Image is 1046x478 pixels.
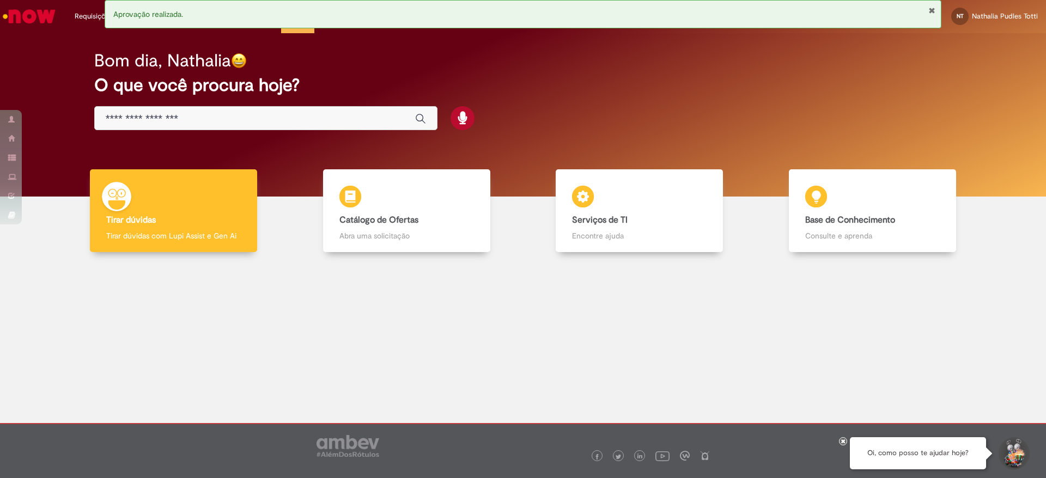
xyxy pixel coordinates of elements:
[680,451,690,461] img: logo_footer_workplace.png
[317,435,379,457] img: logo_footer_ambev_rotulo_gray.png
[290,169,524,253] a: Catálogo de Ofertas Abra uma solicitação
[57,169,290,253] a: Tirar dúvidas Tirar dúvidas com Lupi Assist e Gen Ai
[572,215,628,225] b: Serviços de TI
[231,53,247,69] img: happy-face.png
[997,437,1030,470] button: Iniciar Conversa de Suporte
[113,9,183,19] span: Aprovação realizada.
[572,230,707,241] p: Encontre ajuda
[655,449,670,463] img: logo_footer_youtube.png
[616,454,621,459] img: logo_footer_twitter.png
[700,451,710,461] img: logo_footer_naosei.png
[94,76,952,95] h2: O que você procura hoje?
[805,215,895,225] b: Base de Conhecimento
[850,437,986,469] div: Oi, como posso te ajudar hoje?
[957,13,964,20] span: NT
[75,11,113,22] span: Requisições
[1,5,57,27] img: ServiceNow
[106,230,241,241] p: Tirar dúvidas com Lupi Assist e Gen Ai
[928,6,935,15] button: Fechar Notificação
[339,230,474,241] p: Abra uma solicitação
[637,454,643,460] img: logo_footer_linkedin.png
[106,215,156,225] b: Tirar dúvidas
[339,215,418,225] b: Catálogo de Ofertas
[523,169,756,253] a: Serviços de TI Encontre ajuda
[94,51,231,70] h2: Bom dia, Nathalia
[594,454,600,459] img: logo_footer_facebook.png
[805,230,940,241] p: Consulte e aprenda
[972,11,1038,21] span: Nathalia Pudles Totti
[756,169,989,253] a: Base de Conhecimento Consulte e aprenda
